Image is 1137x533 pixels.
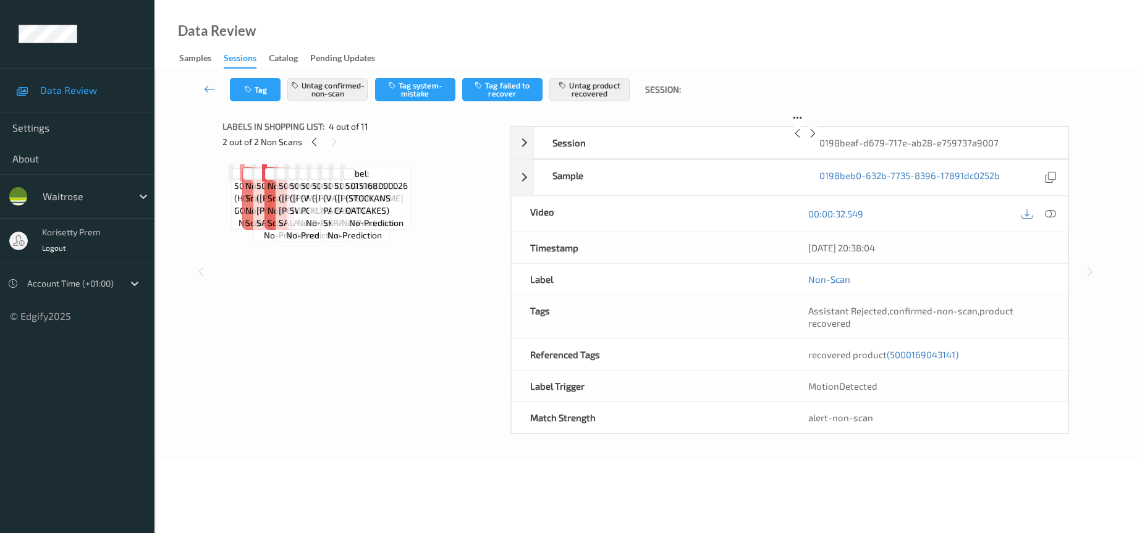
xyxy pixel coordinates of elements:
div: Tags [512,295,790,338]
span: product recovered [808,305,1013,329]
button: Tag [230,78,281,101]
span: 4 out of 11 [329,120,368,133]
a: Sessions [224,50,269,69]
div: Timestamp [512,232,790,263]
a: 00:00:32.549 [808,208,863,220]
span: Label: Non-Scan [245,167,269,204]
div: Session [534,127,801,158]
span: Labels in shopping list: [222,120,324,133]
span: Label: 5000169043141 ([PERSON_NAME] [PERSON_NAME] SALAD) [256,167,326,229]
span: Label: 5063210062515 ([PERSON_NAME] CARROTS) [334,167,404,217]
div: 0198beaf-d679-717e-ab28-e759737a9007 [801,127,1068,158]
div: Label [512,264,790,295]
span: non-scan [268,204,291,229]
a: Pending Updates [310,50,387,67]
button: Untag confirmed-non-scan [287,78,368,101]
span: no-prediction [342,217,396,229]
span: no-prediction [349,217,404,229]
span: no-prediction [328,229,382,241]
span: no-prediction [264,229,318,241]
button: Untag product recovered [549,78,630,101]
div: 2 out of 2 Non Scans [222,134,502,149]
div: MotionDetected [790,371,1068,401]
span: no-prediction [239,217,293,229]
span: Assistant Rejected [808,305,887,316]
a: Samples [179,50,224,67]
span: Label: 5011348023632 (HOBGOBLIN GOLD BEER) [234,167,297,217]
span: Label: 5000169255889 (WR SPCD PCKLD ONIONS) [301,167,365,217]
span: no-prediction [297,217,352,229]
div: Sessions [224,52,256,69]
a: Catalog [269,50,310,67]
span: , , [808,305,1013,329]
span: Label: 5000169269787 ([PERSON_NAME] SWT PCK ONION) [290,167,359,217]
span: recovered product [808,349,958,360]
div: [DATE] 20:38:04 [808,241,1049,254]
button: Tag system-mistake [375,78,455,101]
div: Label Trigger [512,371,790,401]
span: confirmed-non-scan [889,305,978,316]
div: Pending Updates [310,52,375,67]
span: (5000169043141) [887,349,958,360]
button: Tag failed to recover [462,78,543,101]
span: Label: 5010292969324 (VADASZ PAPPLE SKRAUT) [323,167,387,229]
div: Video [512,196,790,232]
span: no-prediction [306,217,360,229]
div: Catalog [269,52,298,67]
span: Label: 5000169043141 ([PERSON_NAME] [PERSON_NAME] SALAD) [279,167,348,229]
span: Session: [645,83,681,96]
span: Label: 5015168000026 (STOCKANS OATCAKES) [345,167,408,217]
div: Data Review [178,25,256,37]
div: Sample [534,160,801,195]
div: Session0198beaf-d679-717e-ab28-e759737a9007 [511,127,1069,159]
div: Sample0198beb0-632b-7735-8396-17891dc0252b [511,159,1069,196]
span: no-prediction [286,229,340,241]
span: Label: 5000409000194 ([PERSON_NAME]) [312,167,384,204]
div: Referenced Tags [512,339,790,370]
span: non-scan [245,204,269,229]
span: Label: Non-Scan [268,167,291,204]
div: alert-non-scan [808,411,1049,424]
div: Match Strength [512,402,790,433]
a: 0198beb0-632b-7735-8396-17891dc0252b [819,169,1000,186]
div: Samples [179,52,211,67]
a: Non-Scan [808,273,850,285]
